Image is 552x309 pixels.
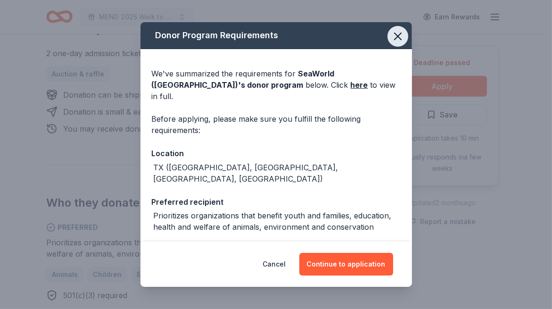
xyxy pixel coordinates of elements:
div: Preferred recipient [152,196,401,208]
button: Cancel [263,253,286,276]
div: Prioritizes organizations that benefit youth and families, education, health and welfare of anima... [154,210,401,233]
button: Continue to application [299,253,393,276]
div: We've summarized the requirements for below. Click to view in full. [152,68,401,102]
div: Location [152,147,401,159]
div: TX ([GEOGRAPHIC_DATA], [GEOGRAPHIC_DATA], [GEOGRAPHIC_DATA], [GEOGRAPHIC_DATA]) [154,162,401,184]
div: Donor Program Requirements [140,22,412,49]
div: Before applying, please make sure you fulfill the following requirements: [152,113,401,136]
a: here [351,79,368,91]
